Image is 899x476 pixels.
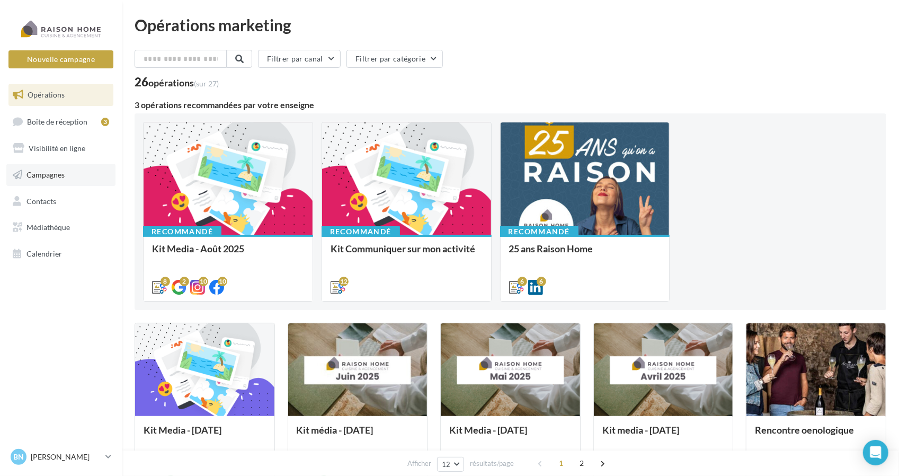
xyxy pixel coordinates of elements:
[322,226,400,237] div: Recommandé
[26,223,70,232] span: Médiathèque
[218,277,227,286] div: 10
[143,226,221,237] div: Recommandé
[6,243,115,265] a: Calendrier
[28,90,65,99] span: Opérations
[537,277,546,286] div: 6
[449,424,527,436] span: Kit Media - [DATE]
[135,17,886,33] div: Opérations marketing
[31,452,101,462] p: [PERSON_NAME]
[297,424,373,436] span: Kit média - [DATE]
[500,226,578,237] div: Recommandé
[6,137,115,160] a: Visibilité en ligne
[509,243,593,254] span: 25 ans Raison Home
[194,79,219,88] span: (sur 27)
[346,50,443,68] button: Filtrer par catégorie
[161,277,170,286] div: 8
[13,452,24,462] span: Bn
[6,164,115,186] a: Campagnes
[8,50,113,68] button: Nouvelle campagne
[553,455,570,472] span: 1
[6,216,115,239] a: Médiathèque
[26,170,65,179] span: Campagnes
[144,424,221,436] span: Kit Media - [DATE]
[470,459,514,469] span: résultats/page
[574,455,591,472] span: 2
[101,118,109,126] div: 3
[442,460,451,469] span: 12
[135,76,219,88] div: 26
[339,277,349,286] div: 12
[407,459,431,469] span: Afficher
[258,50,341,68] button: Filtrer par canal
[27,117,87,126] span: Boîte de réception
[29,144,85,153] span: Visibilité en ligne
[331,243,475,254] span: Kit Communiquer sur mon activité
[180,277,189,286] div: 2
[135,101,886,109] div: 3 opérations recommandées par votre enseigne
[26,249,62,258] span: Calendrier
[6,84,115,106] a: Opérations
[602,424,679,436] span: Kit media - [DATE]
[437,457,464,472] button: 12
[199,277,208,286] div: 10
[6,190,115,213] a: Contacts
[6,110,115,133] a: Boîte de réception3
[8,447,113,467] a: Bn [PERSON_NAME]
[518,277,527,286] div: 6
[755,424,854,436] span: Rencontre oenologique
[148,78,219,87] div: opérations
[152,243,244,254] span: Kit Media - Août 2025
[863,440,888,465] div: Open Intercom Messenger
[26,196,56,205] span: Contacts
